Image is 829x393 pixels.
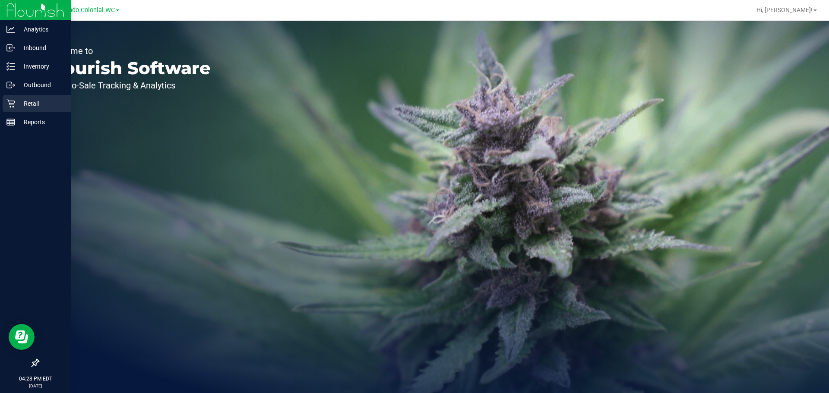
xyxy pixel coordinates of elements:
[15,98,67,109] p: Retail
[15,24,67,35] p: Analytics
[4,383,67,389] p: [DATE]
[6,99,15,108] inline-svg: Retail
[47,47,211,55] p: Welcome to
[6,62,15,71] inline-svg: Inventory
[47,60,211,77] p: Flourish Software
[15,80,67,90] p: Outbound
[57,6,115,14] span: Orlando Colonial WC
[6,118,15,126] inline-svg: Reports
[4,375,67,383] p: 04:28 PM EDT
[6,81,15,89] inline-svg: Outbound
[756,6,813,13] span: Hi, [PERSON_NAME]!
[9,324,35,350] iframe: Resource center
[15,61,67,72] p: Inventory
[47,81,211,90] p: Seed-to-Sale Tracking & Analytics
[6,44,15,52] inline-svg: Inbound
[15,43,67,53] p: Inbound
[6,25,15,34] inline-svg: Analytics
[15,117,67,127] p: Reports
